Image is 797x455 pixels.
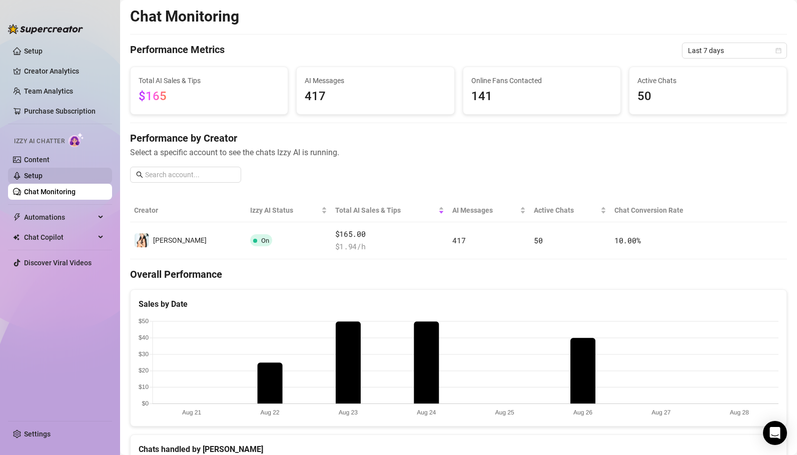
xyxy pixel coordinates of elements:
div: Open Intercom Messenger [763,421,787,445]
a: Discover Viral Videos [24,259,92,267]
h4: Performance Metrics [130,43,225,59]
span: Last 7 days [688,43,781,58]
span: Online Fans Contacted [471,75,612,86]
div: Sales by Date [139,298,778,310]
span: [PERSON_NAME] [153,236,207,244]
span: 50 [637,87,778,106]
span: $165.00 [335,228,445,240]
a: Team Analytics [24,87,73,95]
span: 50 [534,235,542,245]
th: Creator [130,199,246,222]
th: Izzy AI Status [246,199,331,222]
a: Purchase Subscription [24,107,96,115]
span: 417 [452,235,465,245]
a: Creator Analytics [24,63,104,79]
span: Izzy AI Status [250,205,319,216]
th: Total AI Sales & Tips [331,199,449,222]
th: AI Messages [448,199,530,222]
span: Total AI Sales & Tips [335,205,437,216]
h4: Performance by Creator [130,131,787,145]
span: $165 [139,89,167,103]
span: thunderbolt [13,213,21,221]
span: 417 [305,87,446,106]
span: calendar [775,48,781,54]
span: Active Chats [534,205,598,216]
img: Isabella [135,233,149,247]
span: Active Chats [637,75,778,86]
a: Setup [24,47,43,55]
span: On [261,237,269,244]
img: logo-BBDzfeDw.svg [8,24,83,34]
a: Setup [24,172,43,180]
span: 10.00 % [614,235,640,245]
th: Active Chats [530,199,610,222]
span: Izzy AI Chatter [14,137,65,146]
span: Total AI Sales & Tips [139,75,280,86]
img: AI Chatter [69,133,84,147]
a: Chat Monitoring [24,188,76,196]
th: Chat Conversion Rate [610,199,721,222]
span: AI Messages [452,205,518,216]
h2: Chat Monitoring [130,7,239,26]
span: 141 [471,87,612,106]
a: Settings [24,430,51,438]
span: $ 1.94 /h [335,241,445,253]
img: Chat Copilot [13,234,20,241]
span: AI Messages [305,75,446,86]
span: Automations [24,209,95,225]
input: Search account... [145,169,235,180]
h4: Overall Performance [130,267,787,281]
span: Select a specific account to see the chats Izzy AI is running. [130,146,787,159]
span: search [136,171,143,178]
span: Chat Copilot [24,229,95,245]
a: Content [24,156,50,164]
